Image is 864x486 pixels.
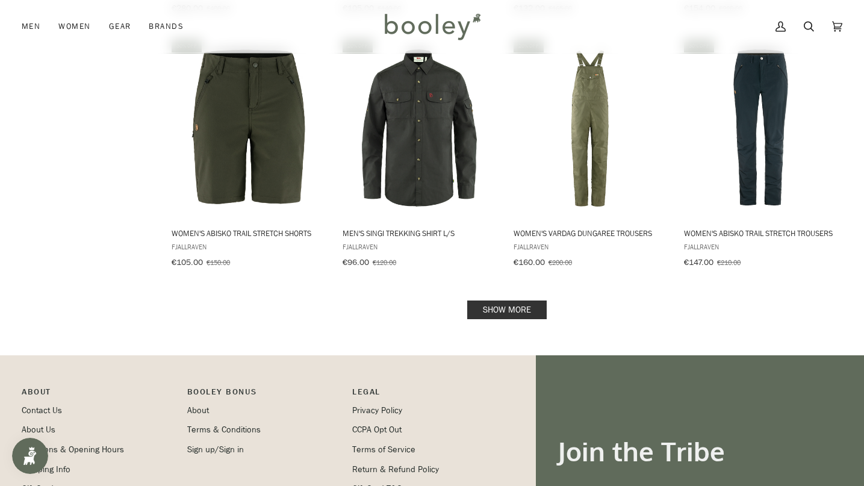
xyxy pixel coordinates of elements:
[170,38,327,272] a: Women's Abisko Trail Stretch Shorts
[352,405,402,416] a: Privacy Policy
[684,257,713,268] span: €147.00
[58,20,90,33] span: Women
[172,228,325,238] span: Women's Abisko Trail Stretch Shorts
[343,241,496,252] span: Fjallraven
[187,424,261,435] a: Terms & Conditions
[12,438,48,474] iframe: Button to open loyalty program pop-up
[343,228,496,238] span: Men's Singi Trekking Shirt L/S
[187,405,209,416] a: About
[352,385,506,404] p: Pipeline_Footer Sub
[684,241,838,252] span: Fjallraven
[343,257,369,268] span: €96.00
[514,228,667,238] span: Women's Vardag Dungaree Trousers
[22,385,175,404] p: Pipeline_Footer Main
[514,241,667,252] span: Fjallraven
[109,20,131,33] span: Gear
[22,444,124,455] a: Locations & Opening Hours
[467,301,547,319] a: Show more
[187,385,341,404] p: Booley Bonus
[341,38,498,272] a: Men's Singi Trekking Shirt L/S
[352,444,415,455] a: Terms of Service
[187,444,244,455] a: Sign up/Sign in
[172,304,842,316] div: Pagination
[558,435,842,468] h3: Join the Tribe
[373,257,396,267] span: €120.00
[22,464,70,475] a: Shipping Info
[514,257,545,268] span: €160.00
[512,38,669,272] a: Women's Vardag Dungaree Trousers
[352,424,402,435] a: CCPA Opt Out
[149,20,184,33] span: Brands
[170,49,327,207] img: Fjallraven Women's Abisko Trail Stretch Shorts Deep Forest - Booley Galway
[512,49,669,207] img: Fjallraven Women's Vardag Dungaree Trousers Green - Booley Galway
[341,49,498,207] img: Fjallraven Men's Singi Trekking Shirt L/S Dark Grey - Booley Galway
[207,257,230,267] span: €150.00
[172,241,325,252] span: Fjallraven
[22,405,62,416] a: Contact Us
[682,38,839,272] a: Women's Abisko Trail Stretch Trousers
[379,9,485,44] img: Booley
[172,257,203,268] span: €105.00
[684,228,838,238] span: Women's Abisko Trail Stretch Trousers
[717,257,741,267] span: €210.00
[352,464,439,475] a: Return & Refund Policy
[549,257,572,267] span: €200.00
[22,424,55,435] a: About Us
[22,20,40,33] span: Men
[682,49,839,207] img: Fjallraven Women's Abisko Trail Stretch Trousers Dark Navy - Booley Galway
